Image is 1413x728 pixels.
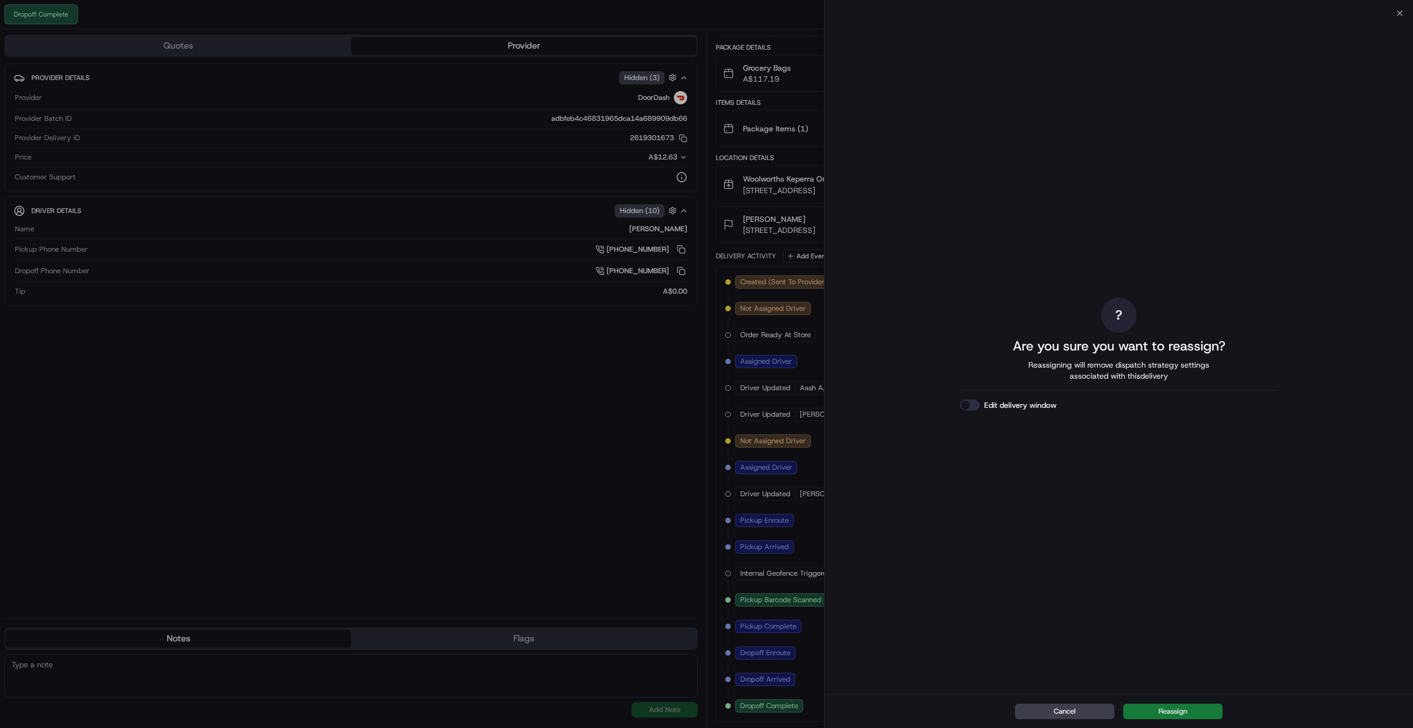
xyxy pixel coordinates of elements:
[1123,704,1223,719] button: Reassign
[984,400,1056,411] label: Edit delivery window
[1013,359,1225,381] span: Reassigning will remove dispatch strategy settings associated with this delivery
[1101,297,1136,333] div: ?
[1015,704,1114,719] button: Cancel
[1013,337,1225,355] h2: Are you sure you want to reassign?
